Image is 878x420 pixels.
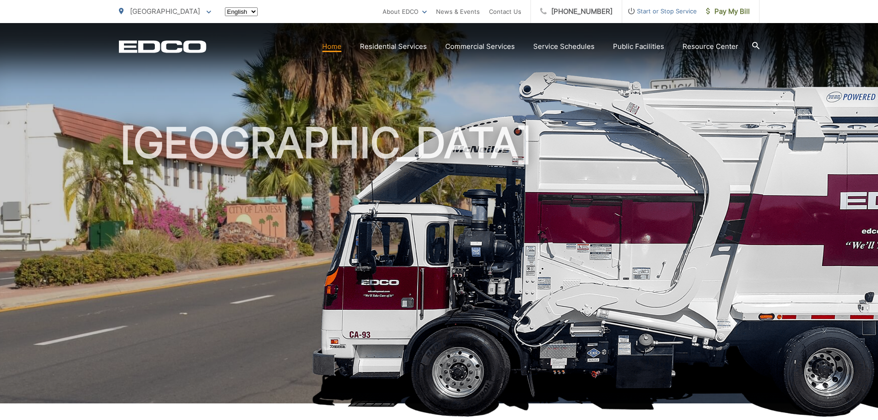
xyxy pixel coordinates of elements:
h1: [GEOGRAPHIC_DATA] [119,120,760,412]
a: Service Schedules [533,41,595,52]
a: Resource Center [683,41,738,52]
a: EDCD logo. Return to the homepage. [119,40,206,53]
a: About EDCO [383,6,427,17]
a: Home [322,41,342,52]
span: Pay My Bill [706,6,750,17]
a: Residential Services [360,41,427,52]
a: News & Events [436,6,480,17]
a: Public Facilities [613,41,664,52]
select: Select a language [225,7,258,16]
a: Commercial Services [445,41,515,52]
span: [GEOGRAPHIC_DATA] [130,7,200,16]
a: Contact Us [489,6,521,17]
